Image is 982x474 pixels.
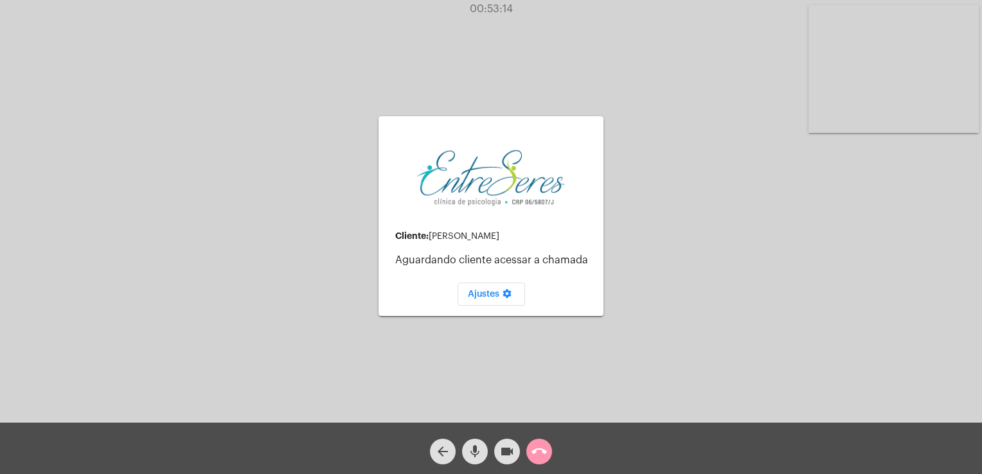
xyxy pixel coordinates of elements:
span: 00:53:14 [470,4,513,14]
mat-icon: call_end [531,444,547,459]
p: Aguardando cliente acessar a chamada [395,254,593,266]
mat-icon: arrow_back [435,444,451,459]
img: aa27006a-a7e4-c883-abf8-315c10fe6841.png [417,148,565,207]
button: Ajustes [458,283,525,306]
mat-icon: mic [467,444,483,459]
mat-icon: settings [499,288,515,304]
mat-icon: videocam [499,444,515,459]
strong: Cliente: [395,231,429,240]
span: Ajustes [468,290,515,299]
div: [PERSON_NAME] [395,231,593,241]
